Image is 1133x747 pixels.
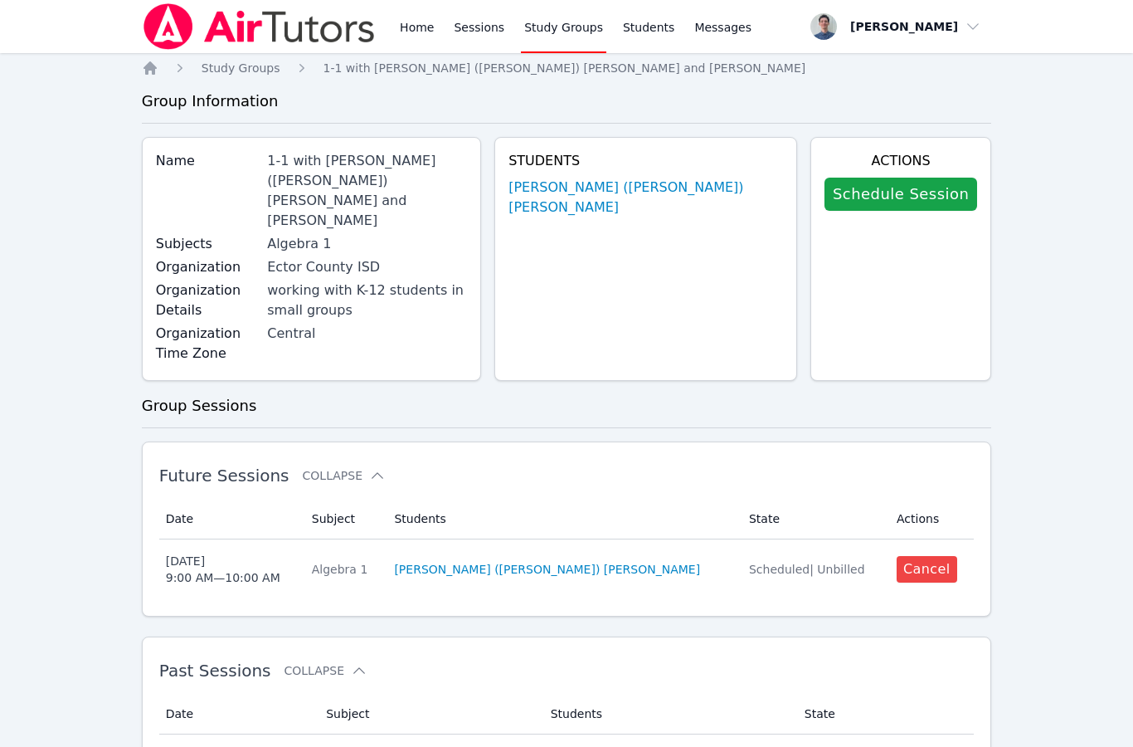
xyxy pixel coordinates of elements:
[749,563,865,576] span: Scheduled | Unbilled
[302,499,385,539] th: Subject
[267,257,467,277] div: Ector County ISD
[156,324,257,364] label: Organization Time Zone
[508,178,783,217] a: [PERSON_NAME] ([PERSON_NAME]) [PERSON_NAME]
[795,694,974,735] th: State
[541,694,795,735] th: Students
[897,556,957,583] button: Cancel
[142,394,992,417] h3: Group Sessions
[316,694,541,735] th: Subject
[824,178,977,211] a: Schedule Session
[156,151,257,171] label: Name
[202,60,280,76] a: Study Groups
[303,467,386,484] button: Collapse
[323,61,806,75] span: 1-1 with [PERSON_NAME] ([PERSON_NAME]) [PERSON_NAME] and [PERSON_NAME]
[142,3,377,50] img: Air Tutors
[159,661,271,681] span: Past Sessions
[739,499,887,539] th: State
[508,151,783,171] h4: Students
[384,499,739,539] th: Students
[267,281,467,320] div: working with K-12 students in small groups
[394,561,700,578] a: [PERSON_NAME] ([PERSON_NAME]) [PERSON_NAME]
[694,19,751,36] span: Messages
[142,90,992,113] h3: Group Information
[267,324,467,344] div: Central
[156,234,257,254] label: Subjects
[166,553,280,586] div: [DATE] 9:00 AM — 10:00 AM
[202,61,280,75] span: Study Groups
[267,234,467,254] div: Algebra 1
[284,662,367,679] button: Collapse
[824,151,977,171] h4: Actions
[159,466,289,486] span: Future Sessions
[156,281,257,320] label: Organization Details
[159,539,975,599] tr: [DATE]9:00 AM—10:00 AMAlgebra 1[PERSON_NAME] ([PERSON_NAME]) [PERSON_NAME]Scheduled| UnbilledCancel
[159,694,316,735] th: Date
[142,60,992,76] nav: Breadcrumb
[887,499,974,539] th: Actions
[323,60,806,76] a: 1-1 with [PERSON_NAME] ([PERSON_NAME]) [PERSON_NAME] and [PERSON_NAME]
[312,561,375,578] div: Algebra 1
[159,499,302,539] th: Date
[156,257,257,277] label: Organization
[267,151,467,231] div: 1-1 with [PERSON_NAME] ([PERSON_NAME]) [PERSON_NAME] and [PERSON_NAME]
